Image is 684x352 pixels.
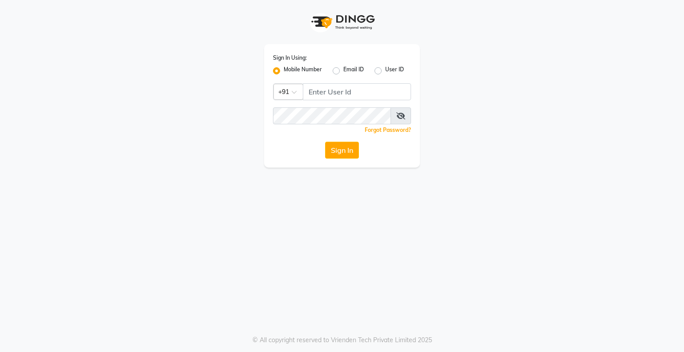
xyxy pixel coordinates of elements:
label: User ID [385,65,404,76]
img: logo1.svg [306,9,378,35]
input: Username [273,107,391,124]
input: Username [303,83,411,100]
label: Sign In Using: [273,54,307,62]
label: Email ID [343,65,364,76]
label: Mobile Number [284,65,322,76]
button: Sign In [325,142,359,159]
a: Forgot Password? [365,127,411,133]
